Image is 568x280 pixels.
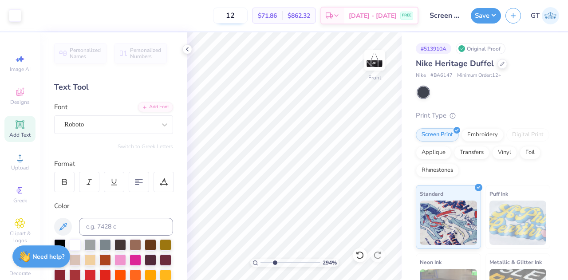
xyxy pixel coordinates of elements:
div: Transfers [454,146,489,159]
span: Decorate [9,270,31,277]
img: Front [366,51,383,69]
div: Screen Print [416,128,459,142]
span: Personalized Names [70,47,101,59]
div: Original Proof [456,43,505,54]
span: 294 % [323,259,337,267]
span: Nike Heritage Duffel [416,58,494,69]
div: Front [368,74,381,82]
span: Greek [13,197,27,204]
input: Untitled Design [423,7,466,24]
span: Upload [11,164,29,171]
label: Font [54,102,67,112]
input: e.g. 7428 c [79,218,173,236]
div: Add Font [138,102,173,112]
span: Metallic & Glitter Ink [489,257,542,267]
span: Add Text [9,131,31,138]
div: Text Tool [54,81,173,93]
span: Personalized Numbers [130,47,162,59]
span: Clipart & logos [4,230,35,244]
div: Vinyl [492,146,517,159]
div: Foil [520,146,540,159]
span: # BA6147 [430,72,453,79]
strong: Need help? [32,252,64,261]
button: Switch to Greek Letters [118,143,173,150]
span: Standard [420,189,443,198]
a: GT [531,7,559,24]
span: GT [531,11,540,21]
div: Applique [416,146,451,159]
div: Color [54,201,173,211]
span: Neon Ink [420,257,442,267]
span: $71.86 [258,11,277,20]
img: Gayathree Thangaraj [542,7,559,24]
input: – – [213,8,248,24]
span: Image AI [10,66,31,73]
span: Puff Ink [489,189,508,198]
span: Designs [10,99,30,106]
span: Nike [416,72,426,79]
div: Print Type [416,110,550,121]
span: FREE [402,12,411,19]
img: Puff Ink [489,201,547,245]
div: Embroidery [461,128,504,142]
span: $862.32 [288,11,310,20]
img: Standard [420,201,477,245]
span: [DATE] - [DATE] [349,11,397,20]
button: Save [471,8,501,24]
div: # 513910A [416,43,451,54]
span: Minimum Order: 12 + [457,72,501,79]
div: Rhinestones [416,164,459,177]
div: Digital Print [506,128,549,142]
div: Format [54,159,174,169]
